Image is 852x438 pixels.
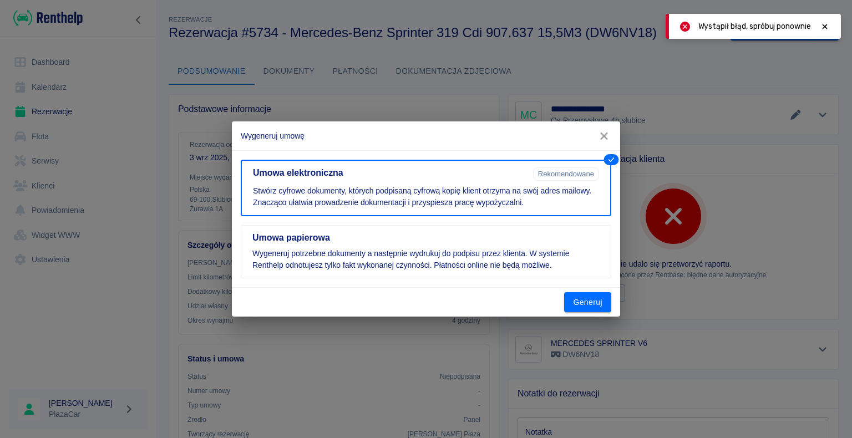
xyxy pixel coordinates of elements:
p: Wygeneruj potrzebne dokumenty a następnie wydrukuj do podpisu przez klienta. W systemie Renthelp ... [252,248,600,271]
h5: Umowa elektroniczna [253,167,529,179]
button: Umowa elektronicznaRekomendowaneStwórz cyfrowe dokumenty, których podpisaną cyfrową kopię klient ... [241,160,611,216]
button: Umowa papierowaWygeneruj potrzebne dokumenty a następnie wydrukuj do podpisu przez klienta. W sys... [241,225,611,278]
p: Stwórz cyfrowe dokumenty, których podpisaną cyfrową kopię klient otrzyma na swój adres mailowy. Z... [253,185,599,208]
button: Generuj [564,292,611,313]
h2: Wygeneruj umowę [232,121,620,150]
h5: Umowa papierowa [252,232,600,243]
span: Wystąpił błąd, spróbuj ponownie [698,21,811,32]
span: Rekomendowane [534,170,599,178]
